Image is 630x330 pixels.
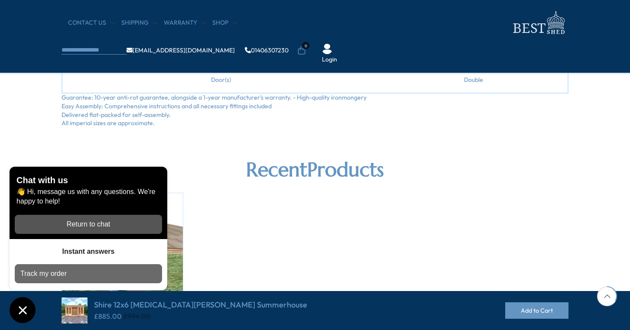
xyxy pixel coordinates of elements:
li: Guarantee: 10-year anti-rot guarantee, alongside a 1-year manufacturer's warranty. - High-quality... [62,94,568,102]
span: 0 [302,42,309,49]
a: Shop [212,19,237,27]
img: User Icon [322,44,332,54]
h4: Shire 12x6 [MEDICAL_DATA][PERSON_NAME] Summerhouse [94,300,307,310]
li: Easy Assembly: Comprehensive instructions and all necessary fittings included [62,102,568,111]
a: 01406307230 [245,47,289,53]
td: Double [380,67,568,94]
b: Products [307,157,384,182]
li: All imperial sizes are approximate. [62,119,568,128]
a: Warranty [164,19,206,27]
a: Shipping [121,19,157,27]
img: logo [508,9,568,37]
h2: Recent [62,158,568,181]
a: 0 [297,46,306,55]
td: Door(s) [62,67,380,94]
a: CONTACT US [68,19,115,27]
button: Add to Cart [505,302,568,319]
a: Login [322,55,337,64]
li: Delivered flat-packed for self-assembly. [62,111,568,120]
inbox-online-store-chat: Shopify online store chat [7,167,170,323]
a: [EMAIL_ADDRESS][DOMAIN_NAME] [127,47,235,53]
